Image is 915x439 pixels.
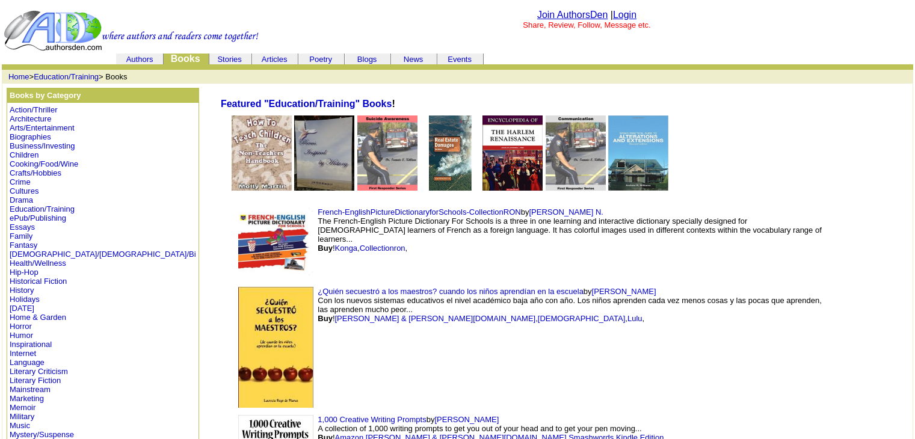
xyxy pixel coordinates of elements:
[357,182,417,192] a: Suicide Awareness for First Reponders
[902,248,905,251] img: shim.gif
[294,182,354,192] a: Poems Inspired by History
[10,141,75,150] a: Business/Investing
[357,55,377,64] a: Blogs
[482,182,543,192] a: 2nd Edition Encyclopedia of the Harlem Renaissance (eBook)
[10,295,40,304] a: Holidays
[4,10,259,52] img: header_logo2.gif
[529,207,603,216] a: [PERSON_NAME] N.
[10,114,51,123] a: Architecture
[10,331,33,340] a: Humor
[10,186,39,195] a: Cultures
[10,304,34,313] a: [DATE]
[10,367,68,376] a: Literary Criticism
[10,340,52,349] a: Inspirational
[294,115,354,191] img: 64930.jpg
[360,244,405,253] a: Collectionron
[126,55,153,64] a: Authors
[10,204,75,213] a: Education/Training
[613,10,636,20] a: Login
[10,358,45,367] a: Language
[10,286,34,295] a: History
[611,10,636,20] font: |
[318,287,822,323] font: by Con los nuevos sistemas educativos el nivel académico baja año con año. Los niños aprenden cad...
[10,313,66,322] a: Home & Garden
[252,59,253,60] img: cleardot.gif
[437,59,438,60] img: cleardot.gif
[10,277,67,286] a: Historical Fiction
[10,168,61,177] a: Crafts/Hobbies
[10,150,39,159] a: Children
[232,115,292,191] img: 1430.jpg
[171,54,200,64] font: Books
[10,412,34,421] a: Military
[10,394,44,403] a: Marketing
[842,207,890,280] img: shim.gif
[251,59,252,60] img: cleardot.gif
[483,59,484,60] img: cleardot.gif
[538,314,625,323] a: [DEMOGRAPHIC_DATA]
[298,59,299,60] img: cleardot.gif
[10,213,66,223] a: ePub/Publishing
[608,115,668,191] img: 60254.jpg
[34,72,99,81] a: Education/Training
[117,59,118,60] img: cleardot.gif
[592,287,656,296] a: [PERSON_NAME]
[357,115,417,191] img: 51157.jpg
[608,182,668,192] a: Practical Guide to Alterations and Extensions
[10,349,36,358] a: Internet
[391,59,392,60] img: cleardot.gif
[10,91,81,100] b: Books by Category
[318,244,333,253] b: Buy
[335,244,358,253] a: Konga
[10,403,35,412] a: Memoir
[10,250,196,259] a: [DEMOGRAPHIC_DATA]/[DEMOGRAPHIC_DATA]/Bi
[221,99,395,109] b: !
[10,385,51,394] a: Mainstream
[318,207,821,253] font: by The French-English Picture Dictionary For Schools is a three in one learning and interactive d...
[238,207,313,276] img: 62920.jpg
[318,415,426,424] a: 1,000 Creative Writing Prompts
[116,59,117,60] img: cleardot.gif
[10,376,61,385] a: Literary Fiction
[537,10,608,20] a: Join AuthorsDen
[10,123,75,132] a: Arts/Entertainment
[10,430,74,439] a: Mystery/Suspense
[10,195,33,204] a: Drama
[8,72,128,81] font: > > Books
[482,115,543,191] img: 78274.jpg
[546,115,606,191] img: 53996.jpg
[262,55,288,64] a: Articles
[448,55,472,64] a: Events
[10,232,32,241] a: Family
[309,55,332,64] a: Poetry
[10,241,37,250] a: Fantasy
[390,59,391,60] img: cleardot.gif
[217,55,241,64] a: Stories
[10,105,57,114] a: Action/Thriller
[10,159,78,168] a: Cooking/Food/Wine
[10,322,32,331] a: Horror
[420,182,480,192] a: Real Estate Damages - Third Edition
[335,314,536,323] a: [PERSON_NAME] & [PERSON_NAME][DOMAIN_NAME]
[318,207,520,216] a: French-EnglishPictureDictionaryforSchools-CollectionRON
[10,132,51,141] a: Biographies
[10,177,31,186] a: Crime
[238,287,313,408] img: 41917.jpg
[10,268,39,277] a: Hip-Hop
[523,20,650,29] font: Share, Review, Follow, Message etc.
[10,421,30,430] a: Music
[163,59,164,60] img: cleardot.gif
[420,115,480,191] img: 74610.jpg
[404,55,424,64] a: News
[8,72,29,81] a: Home
[842,312,890,384] img: shim.gif
[546,182,606,192] a: Communication for First Responders
[434,415,499,424] a: [PERSON_NAME]
[232,182,292,192] a: A Teaching Handbook for the Non Teacher ... or I must have been mad to think I wanted to teach
[318,314,333,323] b: Buy
[10,259,66,268] a: Health/Wellness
